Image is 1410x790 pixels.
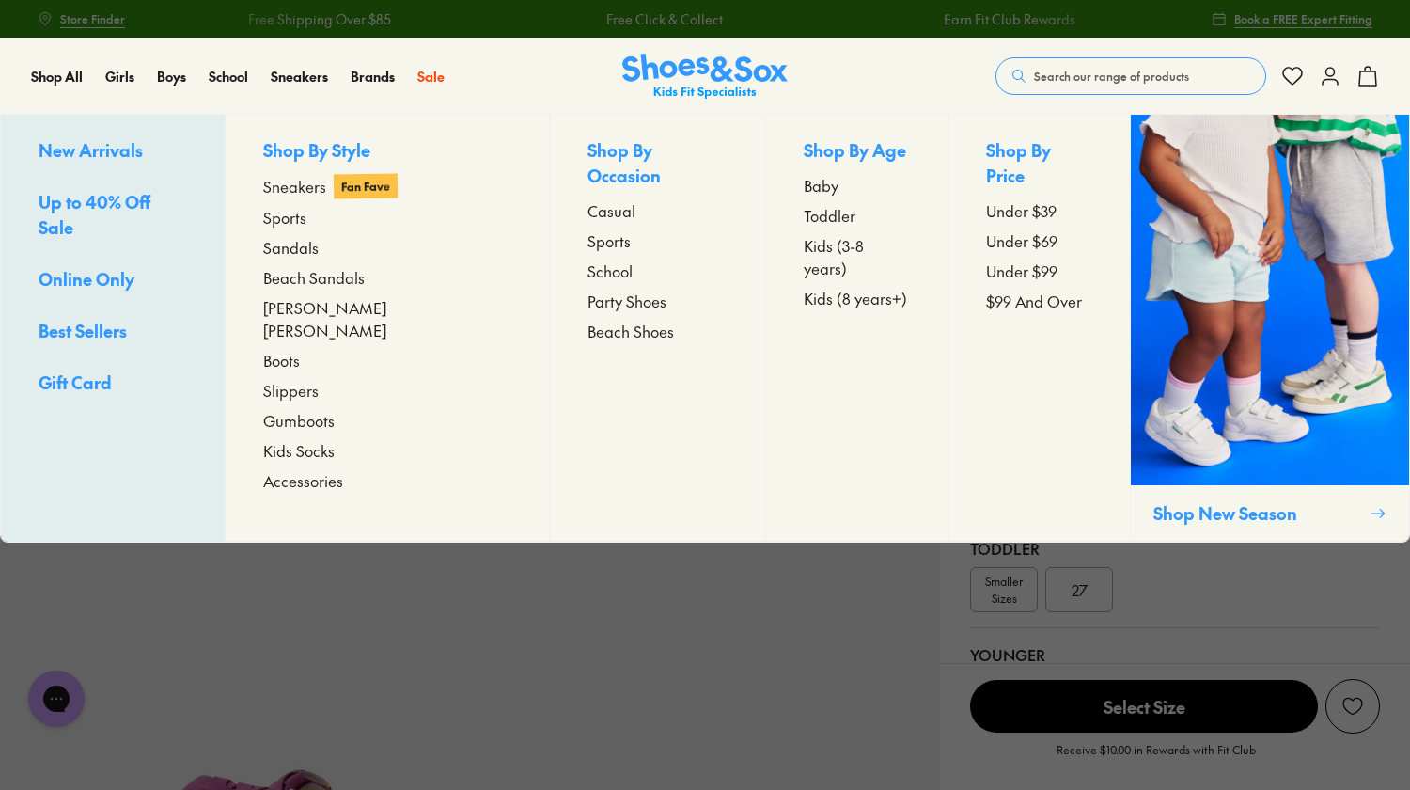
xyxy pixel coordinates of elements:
[246,9,389,29] a: Free Shipping Over $85
[19,664,94,734] iframe: Gorgias live chat messenger
[351,67,395,87] a: Brands
[263,349,300,371] span: Boots
[971,573,1037,607] span: Smaller Sizes
[587,290,666,312] span: Party Shoes
[263,349,510,371] a: Boots
[1072,578,1088,601] span: 27
[986,229,1092,252] a: Under $69
[334,173,398,198] p: Fan Fave
[39,190,150,239] span: Up to 40% Off Sale
[263,469,510,492] a: Accessories
[587,320,674,342] span: Beach Shoes
[417,67,445,86] span: Sale
[263,266,510,289] a: Beach Sandals
[1153,500,1362,526] p: Shop New Season
[417,67,445,87] a: Sale
[39,318,187,347] a: Best Sellers
[986,199,1057,222] span: Under $39
[995,57,1266,95] button: Search our range of products
[942,9,1073,29] a: Earn Fit Club Rewards
[970,680,1318,733] span: Select Size
[986,260,1092,282] a: Under $99
[1131,115,1409,485] img: SNS_WEBASSETS_CollectionHero_ShopAll_1280x1600_6bdd8012-3a9d-4a11-8822-f7041dfd8577.png
[986,290,1092,312] a: $99 And Over
[209,67,248,87] a: School
[351,67,395,86] span: Brands
[271,67,328,87] a: Sneakers
[263,236,510,259] a: Sandals
[263,439,335,462] span: Kids Socks
[622,54,788,100] img: SNS_Logo_Responsive.svg
[263,206,510,229] a: Sports
[804,174,838,197] span: Baby
[39,267,134,291] span: Online Only
[39,266,187,295] a: Online Only
[587,290,728,312] a: Party Shoes
[986,260,1057,282] span: Under $99
[271,67,328,86] span: Sneakers
[587,229,631,252] span: Sports
[587,229,728,252] a: Sports
[263,206,306,229] span: Sports
[804,174,910,197] a: Baby
[157,67,186,87] a: Boys
[263,379,510,402] a: Slippers
[587,320,728,342] a: Beach Shoes
[263,469,343,492] span: Accessories
[970,643,1380,666] div: Younger
[986,137,1092,192] p: Shop By Price
[60,10,125,27] span: Store Finder
[39,370,187,399] a: Gift Card
[209,67,248,86] span: School
[263,174,510,198] a: Sneakers Fan Fave
[263,266,365,289] span: Beach Sandals
[39,371,112,394] span: Gift Card
[587,260,633,282] span: School
[39,137,187,166] a: New Arrivals
[804,137,910,166] p: Shop By Age
[587,137,728,192] p: Shop By Occasion
[986,199,1092,222] a: Under $39
[31,67,83,86] span: Shop All
[263,236,319,259] span: Sandals
[804,234,910,279] a: Kids (3-8 years)
[1325,679,1380,734] button: Add to Wishlist
[587,199,635,222] span: Casual
[39,138,143,162] span: New Arrivals
[263,175,326,197] span: Sneakers
[157,67,186,86] span: Boys
[105,67,134,86] span: Girls
[587,260,728,282] a: School
[1212,2,1372,36] a: Book a FREE Expert Fitting
[804,287,910,309] a: Kids (8 years+)
[1130,115,1409,542] a: Shop New Season
[263,439,510,462] a: Kids Socks
[804,204,910,227] a: Toddler
[604,9,721,29] a: Free Click & Collect
[970,679,1318,734] button: Select Size
[263,409,510,432] a: Gumboots
[39,319,127,342] span: Best Sellers
[31,67,83,87] a: Shop All
[105,67,134,87] a: Girls
[804,287,907,309] span: Kids (8 years+)
[622,54,788,100] a: Shoes & Sox
[38,2,125,36] a: Store Finder
[1034,68,1189,85] span: Search our range of products
[263,409,335,432] span: Gumboots
[1234,10,1372,27] span: Book a FREE Expert Fitting
[804,204,855,227] span: Toddler
[587,199,728,222] a: Casual
[263,137,510,166] p: Shop By Style
[39,189,187,244] a: Up to 40% Off Sale
[263,379,319,402] span: Slippers
[263,296,510,341] a: [PERSON_NAME] [PERSON_NAME]
[970,537,1380,560] div: Toddler
[1057,741,1256,775] p: Receive $10.00 in Rewards with Fit Club
[986,290,1082,312] span: $99 And Over
[986,229,1057,252] span: Under $69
